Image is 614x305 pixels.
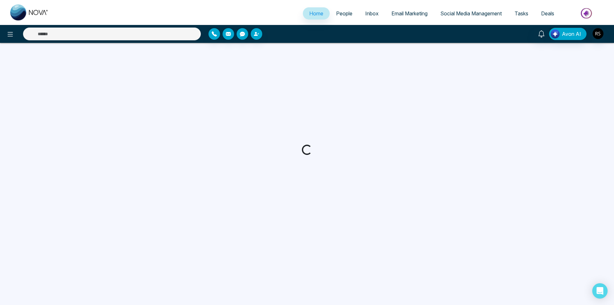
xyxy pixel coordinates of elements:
a: People [330,7,359,20]
a: Home [303,7,330,20]
span: Inbox [365,10,379,17]
span: Social Media Management [440,10,502,17]
img: User Avatar [593,28,603,39]
span: Tasks [515,10,528,17]
div: Open Intercom Messenger [592,283,608,299]
a: Tasks [508,7,535,20]
a: Social Media Management [434,7,508,20]
span: Home [309,10,323,17]
img: Lead Flow [551,29,560,38]
span: Email Marketing [391,10,428,17]
span: Avon AI [562,30,581,38]
img: Nova CRM Logo [10,4,49,20]
span: People [336,10,352,17]
a: Inbox [359,7,385,20]
span: Deals [541,10,554,17]
button: Avon AI [549,28,586,40]
a: Email Marketing [385,7,434,20]
a: Deals [535,7,561,20]
img: Market-place.gif [564,6,610,20]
